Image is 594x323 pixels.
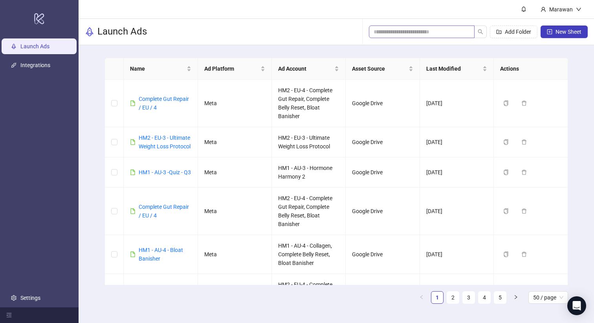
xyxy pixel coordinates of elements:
td: [DATE] [420,157,494,188]
button: Add Folder [490,26,537,38]
td: Google Drive [346,274,420,321]
td: HM1 - AU-4 - Collagen, Complete Belly Reset, Bloat Banisher [272,235,346,274]
a: HM2 - EU-3 - Ultimate Weight Loss Protocol [139,135,191,150]
div: Page Size [528,291,568,304]
td: Meta [198,157,272,188]
td: Meta [198,127,272,157]
span: file [130,252,136,257]
td: HM2 - EU-3 - Ultimate Weight Loss Protocol [272,127,346,157]
span: folder-add [496,29,502,35]
td: [DATE] [420,188,494,235]
span: bell [521,6,526,12]
span: delete [521,100,527,106]
span: New Sheet [555,29,581,35]
th: Ad Account [272,58,346,80]
a: Complete Gut Repair / EU / 4 [139,204,189,219]
td: Meta [198,274,272,321]
li: 4 [478,291,491,304]
button: right [510,291,522,304]
span: right [513,295,518,299]
span: search [478,29,483,35]
td: HM2 - EU-4 - Complete Gut Repair, Complete Belly Reset, Bloat Banisher [272,80,346,127]
span: 50 / page [533,292,563,303]
span: menu-fold [6,312,12,318]
span: file [130,170,136,175]
li: 2 [447,291,459,304]
th: Asset Source [346,58,420,80]
span: copy [503,208,509,214]
span: file [130,100,136,106]
a: Integrations [20,62,50,68]
a: Settings [20,295,40,301]
td: Google Drive [346,188,420,235]
span: Name [130,64,185,73]
td: HM2 - EU-4 - Complete Gut Repair, Complete Belly Reset, Bloat Banisher [272,274,346,321]
td: Meta [198,188,272,235]
span: user [541,7,546,12]
span: delete [521,208,527,214]
span: plus-square [547,29,552,35]
th: Actions [494,58,568,80]
li: 1 [431,291,444,304]
a: 3 [463,292,475,303]
a: Complete Gut Repair / EU / 4 [139,96,189,111]
th: Last Modified [420,58,494,80]
span: copy [503,139,509,145]
td: Meta [198,80,272,127]
td: HM1 - AU-3 - Hormone Harmony 2 [272,157,346,188]
a: 1 [431,292,443,303]
span: file [130,139,136,145]
div: Open Intercom Messenger [567,296,586,315]
span: Last Modified [426,64,481,73]
a: 2 [447,292,459,303]
span: down [576,7,581,12]
td: Google Drive [346,235,420,274]
span: Add Folder [505,29,531,35]
li: Previous Page [415,291,428,304]
td: [DATE] [420,235,494,274]
th: Name [124,58,198,80]
a: HM1 - AU-3 -Quiz - Q3 [139,169,191,175]
td: [DATE] [420,80,494,127]
span: Ad Account [278,64,333,73]
th: Ad Platform [198,58,272,80]
span: delete [521,170,527,175]
span: copy [503,252,509,257]
li: 5 [494,291,506,304]
li: Next Page [510,291,522,304]
span: rocket [85,27,94,36]
span: Ad Platform [204,64,259,73]
td: Google Drive [346,127,420,157]
span: delete [521,252,527,257]
li: 3 [462,291,475,304]
td: [DATE] [420,127,494,157]
a: 4 [478,292,490,303]
a: 5 [494,292,506,303]
button: New Sheet [541,26,588,38]
span: copy [503,170,509,175]
a: HM1 - AU-4 - Bloat Banisher [139,247,183,262]
a: Launch Ads [20,43,49,49]
div: Marawan [546,5,576,14]
span: Asset Source [352,64,407,73]
button: left [415,291,428,304]
td: [DATE] [420,274,494,321]
span: delete [521,139,527,145]
span: file [130,208,136,214]
td: Google Drive [346,80,420,127]
td: Google Drive [346,157,420,188]
td: HM2 - EU-4 - Complete Gut Repair, Complete Belly Reset, Bloat Banisher [272,188,346,235]
span: copy [503,100,509,106]
span: left [419,295,424,299]
h3: Launch Ads [97,26,147,38]
td: Meta [198,235,272,274]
